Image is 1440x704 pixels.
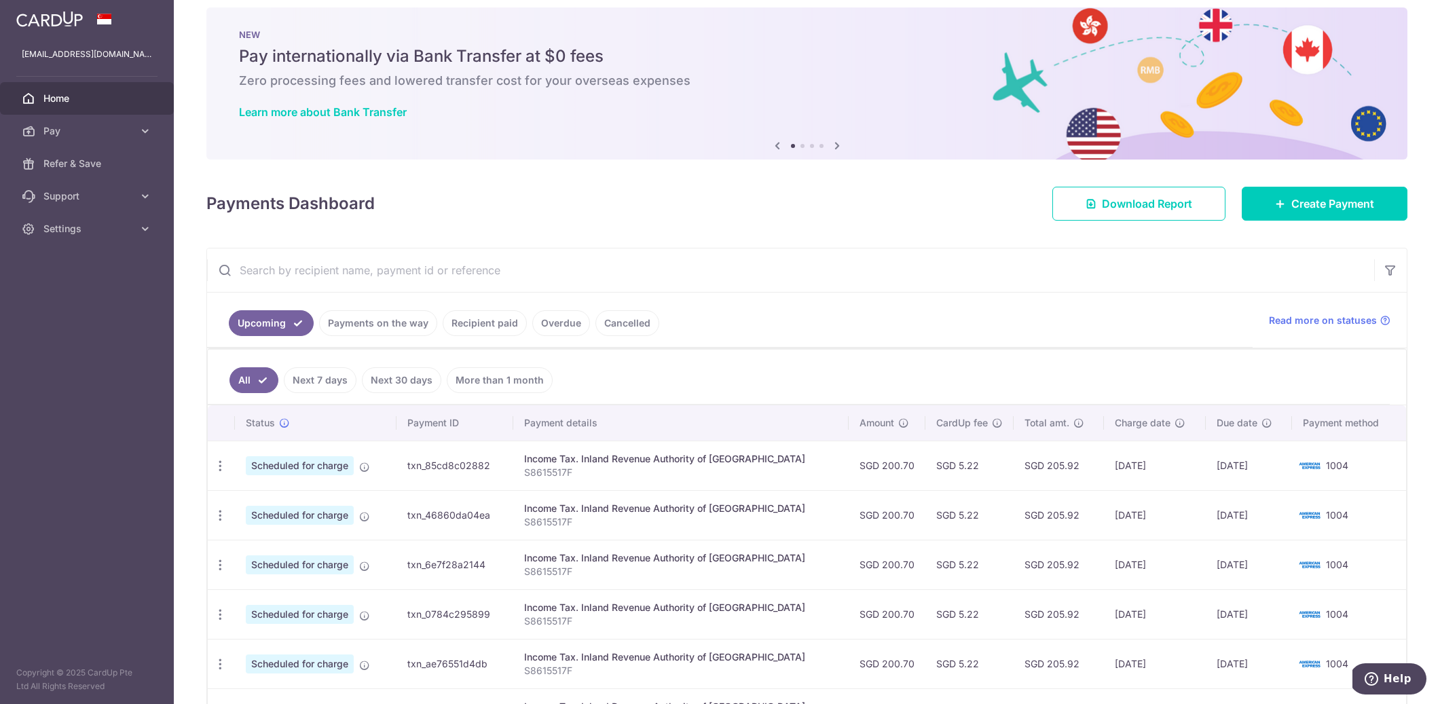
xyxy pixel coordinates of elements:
td: [DATE] [1104,639,1206,688]
span: Pay [43,124,133,138]
span: Scheduled for charge [246,654,354,673]
img: Bank Card [1296,606,1323,623]
td: [DATE] [1206,540,1291,589]
td: SGD 5.22 [925,490,1014,540]
span: 1004 [1326,460,1348,471]
input: Search by recipient name, payment id or reference [207,248,1374,292]
p: [EMAIL_ADDRESS][DOMAIN_NAME] [22,48,152,61]
span: Refer & Save [43,157,133,170]
td: SGD 200.70 [849,490,925,540]
span: Scheduled for charge [246,605,354,624]
p: S8615517F [524,614,838,628]
span: Home [43,92,133,105]
td: txn_0784c295899 [396,589,513,639]
td: SGD 5.22 [925,540,1014,589]
span: Amount [860,416,894,430]
div: Income Tax. Inland Revenue Authority of [GEOGRAPHIC_DATA] [524,601,838,614]
div: Income Tax. Inland Revenue Authority of [GEOGRAPHIC_DATA] [524,650,838,664]
span: Status [246,416,275,430]
td: SGD 205.92 [1014,540,1104,589]
td: SGD 205.92 [1014,589,1104,639]
h6: Zero processing fees and lowered transfer cost for your overseas expenses [239,73,1375,89]
td: SGD 200.70 [849,441,925,490]
span: Create Payment [1291,196,1374,212]
td: [DATE] [1206,589,1291,639]
td: SGD 5.22 [925,589,1014,639]
td: [DATE] [1206,441,1291,490]
span: Due date [1217,416,1257,430]
td: txn_6e7f28a2144 [396,540,513,589]
td: [DATE] [1104,589,1206,639]
span: Read more on statuses [1269,314,1377,327]
span: 1004 [1326,559,1348,570]
a: Learn more about Bank Transfer [239,105,407,119]
span: Download Report [1102,196,1192,212]
span: Scheduled for charge [246,555,354,574]
td: txn_ae76551d4db [396,639,513,688]
div: Income Tax. Inland Revenue Authority of [GEOGRAPHIC_DATA] [524,502,838,515]
td: [DATE] [1104,490,1206,540]
h4: Payments Dashboard [206,191,375,216]
a: More than 1 month [447,367,553,393]
span: 1004 [1326,658,1348,669]
a: Overdue [532,310,590,336]
td: SGD 5.22 [925,639,1014,688]
a: Create Payment [1242,187,1407,221]
div: Income Tax. Inland Revenue Authority of [GEOGRAPHIC_DATA] [524,551,838,565]
p: NEW [239,29,1375,40]
td: SGD 205.92 [1014,490,1104,540]
th: Payment details [513,405,849,441]
th: Payment ID [396,405,513,441]
span: Support [43,189,133,203]
a: Upcoming [229,310,314,336]
h5: Pay internationally via Bank Transfer at $0 fees [239,45,1375,67]
td: [DATE] [1104,441,1206,490]
img: Bank Card [1296,656,1323,672]
img: Bank Card [1296,557,1323,573]
img: Bank Card [1296,458,1323,474]
span: Total amt. [1024,416,1069,430]
td: SGD 200.70 [849,639,925,688]
a: Recipient paid [443,310,527,336]
a: Read more on statuses [1269,314,1390,327]
div: Income Tax. Inland Revenue Authority of [GEOGRAPHIC_DATA] [524,452,838,466]
a: Next 7 days [284,367,356,393]
td: SGD 200.70 [849,540,925,589]
a: All [229,367,278,393]
a: Next 30 days [362,367,441,393]
td: txn_85cd8c02882 [396,441,513,490]
span: 1004 [1326,509,1348,521]
a: Cancelled [595,310,659,336]
img: Bank Card [1296,507,1323,523]
p: S8615517F [524,466,838,479]
td: [DATE] [1206,639,1291,688]
span: Settings [43,222,133,236]
span: CardUp fee [936,416,988,430]
td: [DATE] [1206,490,1291,540]
span: 1004 [1326,608,1348,620]
p: S8615517F [524,664,838,678]
td: SGD 205.92 [1014,639,1104,688]
p: S8615517F [524,515,838,529]
iframe: Opens a widget where you can find more information [1352,663,1426,697]
img: Bank transfer banner [206,7,1407,160]
a: Payments on the way [319,310,437,336]
span: Scheduled for charge [246,506,354,525]
td: txn_46860da04ea [396,490,513,540]
td: SGD 200.70 [849,589,925,639]
p: S8615517F [524,565,838,578]
td: SGD 5.22 [925,441,1014,490]
img: CardUp [16,11,83,27]
span: Charge date [1115,416,1170,430]
span: Scheduled for charge [246,456,354,475]
th: Payment method [1292,405,1406,441]
td: SGD 205.92 [1014,441,1104,490]
td: [DATE] [1104,540,1206,589]
a: Download Report [1052,187,1225,221]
